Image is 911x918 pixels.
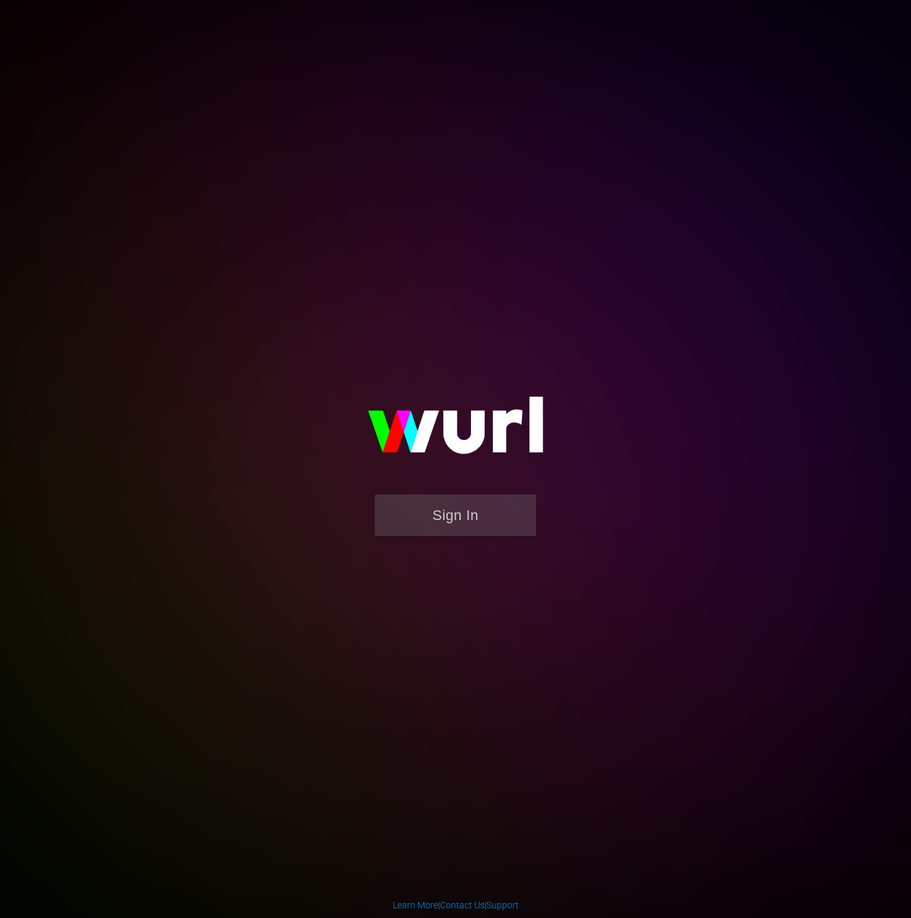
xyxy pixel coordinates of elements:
[487,900,519,910] a: Support
[393,899,519,912] div: | |
[375,494,536,536] button: Sign In
[440,900,485,910] a: Contact Us
[393,900,438,910] a: Learn More
[326,369,585,494] img: wurl-logo-on-black-223613ac3d8ba8fe6dc639794a292ebdb59501304c7dfd60c99c58986ef67473.svg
